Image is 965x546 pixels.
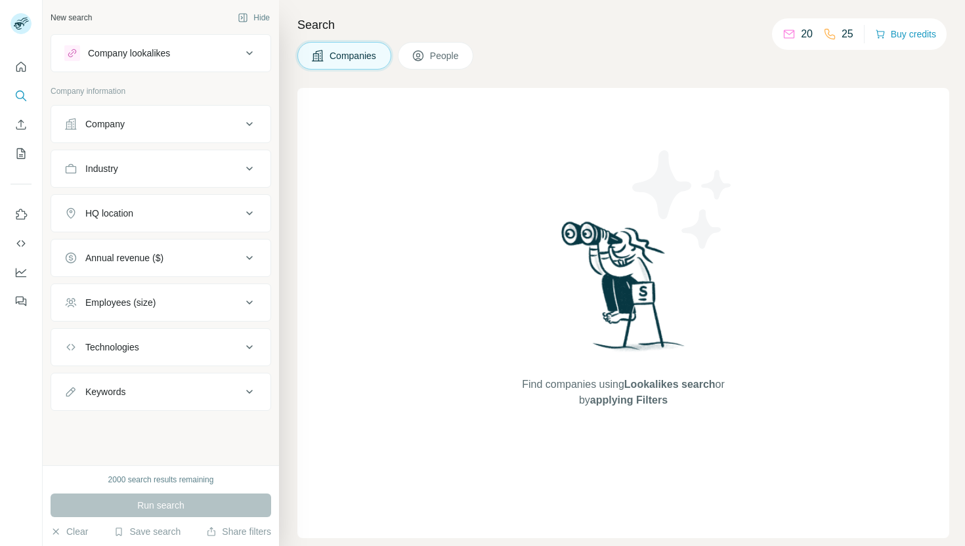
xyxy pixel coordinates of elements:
[518,377,728,408] span: Find companies using or by
[11,84,32,108] button: Search
[555,218,692,364] img: Surfe Illustration - Woman searching with binoculars
[85,162,118,175] div: Industry
[85,207,133,220] div: HQ location
[114,525,181,538] button: Save search
[51,331,270,363] button: Technologies
[297,16,949,34] h4: Search
[11,289,32,313] button: Feedback
[11,113,32,136] button: Enrich CSV
[11,232,32,255] button: Use Surfe API
[875,25,936,43] button: Buy credits
[108,474,214,486] div: 2000 search results remaining
[51,287,270,318] button: Employees (size)
[51,153,270,184] button: Industry
[51,37,270,69] button: Company lookalikes
[51,525,88,538] button: Clear
[11,55,32,79] button: Quick start
[11,203,32,226] button: Use Surfe on LinkedIn
[51,376,270,408] button: Keywords
[842,26,853,42] p: 25
[590,394,668,406] span: applying Filters
[51,242,270,274] button: Annual revenue ($)
[85,341,139,354] div: Technologies
[51,108,270,140] button: Company
[624,379,716,390] span: Lookalikes search
[330,49,377,62] span: Companies
[801,26,813,42] p: 20
[88,47,170,60] div: Company lookalikes
[430,49,460,62] span: People
[51,198,270,229] button: HQ location
[85,385,125,398] div: Keywords
[51,85,271,97] p: Company information
[228,8,279,28] button: Hide
[85,251,163,264] div: Annual revenue ($)
[11,261,32,284] button: Dashboard
[85,296,156,309] div: Employees (size)
[85,117,125,131] div: Company
[206,525,271,538] button: Share filters
[11,142,32,165] button: My lists
[51,12,92,24] div: New search
[624,140,742,259] img: Surfe Illustration - Stars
